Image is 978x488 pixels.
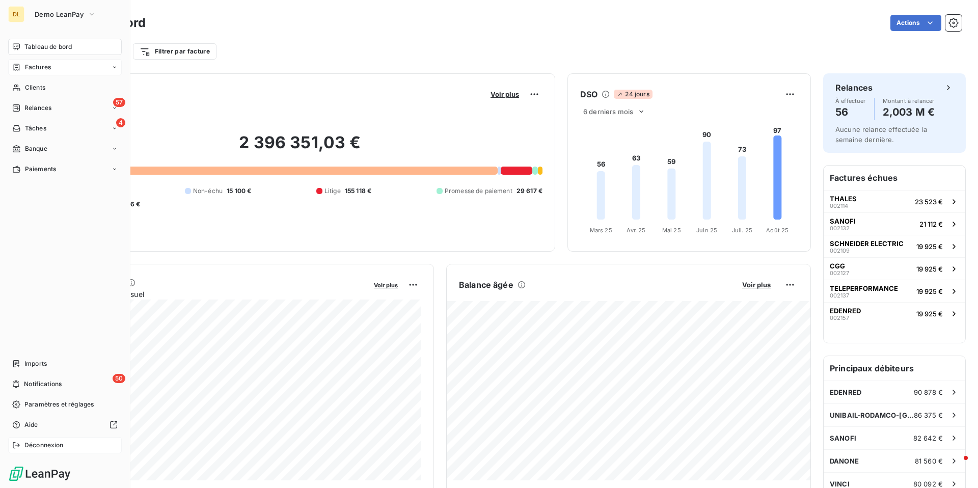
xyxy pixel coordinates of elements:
span: Voir plus [742,281,771,289]
span: 19 925 € [916,310,943,318]
a: Clients [8,79,122,96]
img: Logo LeanPay [8,466,71,482]
span: Banque [25,144,47,153]
span: 155 118 € [345,186,371,196]
span: TELEPERFORMANCE [830,284,898,292]
h6: Factures échues [824,166,965,190]
span: Notifications [24,379,62,389]
button: SCHNEIDER ELECTRIC00210919 925 € [824,235,965,257]
span: Voir plus [374,282,398,289]
span: EDENRED [830,388,861,396]
button: Voir plus [487,90,522,99]
a: Imports [8,356,122,372]
span: Imports [24,359,47,368]
span: 19 925 € [916,265,943,273]
button: Voir plus [739,280,774,289]
span: 82 642 € [913,434,943,442]
span: VINCI [830,480,850,488]
tspan: Juin 25 [696,227,717,234]
a: 57Relances [8,100,122,116]
span: 002109 [830,248,850,254]
span: EDENRED [830,307,861,315]
a: Banque [8,141,122,157]
button: EDENRED00215719 925 € [824,302,965,324]
span: Chiffre d'affaires mensuel [58,289,367,300]
span: Non-échu [193,186,223,196]
span: 002132 [830,225,850,231]
a: Aide [8,417,122,433]
span: 24 jours [614,90,652,99]
span: 21 112 € [919,220,943,228]
span: 002157 [830,315,849,321]
span: 15 100 € [227,186,251,196]
button: Voir plus [371,280,401,289]
h4: 2,003 M € [883,104,935,120]
h4: 56 [835,104,866,120]
span: Promesse de paiement [445,186,512,196]
span: 002114 [830,203,848,209]
span: 80 092 € [913,480,943,488]
span: 81 560 € [915,457,943,465]
tspan: Août 25 [766,227,789,234]
span: Clients [25,83,45,92]
a: Paramètres et réglages [8,396,122,413]
span: Aide [24,420,38,429]
button: Actions [890,15,941,31]
tspan: Mai 25 [662,227,681,234]
span: 23 523 € [915,198,943,206]
div: DL [8,6,24,22]
button: THALES00211423 523 € [824,190,965,212]
a: Factures [8,59,122,75]
span: 6 derniers mois [583,107,633,116]
span: 57 [113,98,125,107]
span: 19 925 € [916,287,943,295]
button: Filtrer par facture [133,43,216,60]
tspan: Avr. 25 [627,227,645,234]
button: SANOFI00213221 112 € [824,212,965,235]
span: Voir plus [491,90,519,98]
span: Montant à relancer [883,98,935,104]
h6: Relances [835,82,873,94]
span: 4 [116,118,125,127]
span: DANONE [830,457,859,465]
span: SCHNEIDER ELECTRIC [830,239,904,248]
span: THALES [830,195,857,203]
span: 002127 [830,270,849,276]
h6: DSO [580,88,597,100]
a: Paiements [8,161,122,177]
button: CGG00212719 925 € [824,257,965,280]
span: Relances [24,103,51,113]
span: 90 878 € [914,388,943,396]
iframe: Intercom live chat [943,453,968,478]
a: Tableau de bord [8,39,122,55]
span: 86 375 € [914,411,943,419]
span: SANOFI [830,217,856,225]
span: Factures [25,63,51,72]
tspan: Juil. 25 [732,227,752,234]
span: Paramètres et réglages [24,400,94,409]
span: Tableau de bord [24,42,72,51]
span: À effectuer [835,98,866,104]
span: Demo LeanPay [35,10,84,18]
span: 19 925 € [916,242,943,251]
h6: Balance âgée [459,279,513,291]
span: Tâches [25,124,46,133]
span: Litige [324,186,341,196]
span: Déconnexion [24,441,64,450]
span: SANOFI [830,434,856,442]
span: 50 [113,374,125,383]
span: UNIBAIL-RODAMCO-[GEOGRAPHIC_DATA] [830,411,914,419]
span: 002137 [830,292,849,299]
span: Aucune relance effectuée la semaine dernière. [835,125,927,144]
a: 4Tâches [8,120,122,137]
h6: Principaux débiteurs [824,356,965,381]
span: CGG [830,262,845,270]
h2: 2 396 351,03 € [58,132,542,163]
span: 29 617 € [517,186,542,196]
button: TELEPERFORMANCE00213719 925 € [824,280,965,302]
span: Paiements [25,165,56,174]
tspan: Mars 25 [590,227,612,234]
